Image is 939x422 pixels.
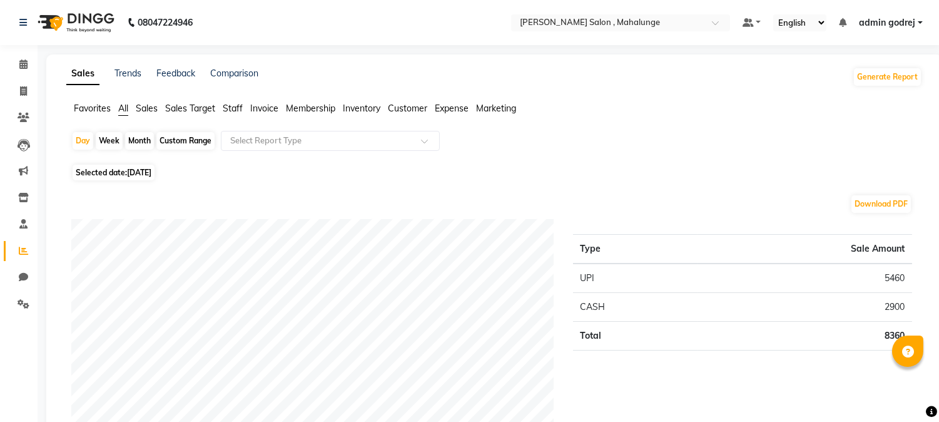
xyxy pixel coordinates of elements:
[698,293,912,322] td: 2900
[138,5,193,40] b: 08047224946
[223,103,243,114] span: Staff
[854,68,921,86] button: Generate Report
[96,132,123,150] div: Week
[573,264,698,293] td: UPI
[127,168,151,177] span: [DATE]
[573,235,698,264] th: Type
[573,322,698,351] td: Total
[118,103,128,114] span: All
[859,16,915,29] span: admin godrej
[435,103,469,114] span: Expense
[114,68,141,79] a: Trends
[156,132,215,150] div: Custom Range
[210,68,258,79] a: Comparison
[286,103,335,114] span: Membership
[851,195,911,213] button: Download PDF
[388,103,427,114] span: Customer
[698,322,912,351] td: 8360
[250,103,278,114] span: Invoice
[573,293,698,322] td: CASH
[476,103,516,114] span: Marketing
[66,63,99,85] a: Sales
[32,5,118,40] img: logo
[156,68,195,79] a: Feedback
[73,165,155,180] span: Selected date:
[698,235,912,264] th: Sale Amount
[136,103,158,114] span: Sales
[74,103,111,114] span: Favorites
[125,132,154,150] div: Month
[73,132,93,150] div: Day
[343,103,380,114] span: Inventory
[698,264,912,293] td: 5460
[165,103,215,114] span: Sales Target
